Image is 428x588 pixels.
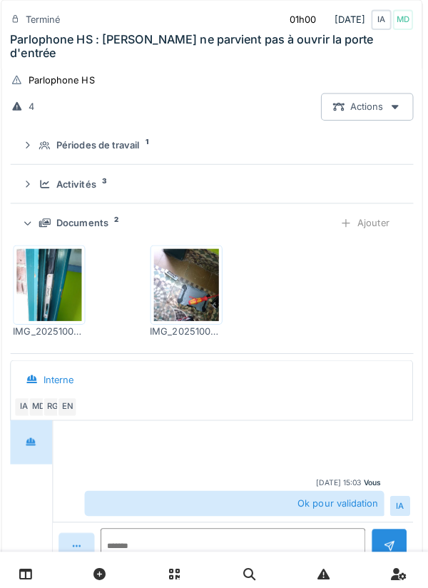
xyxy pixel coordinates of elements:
[61,213,112,227] div: Documents
[322,92,413,118] div: Actions
[61,136,143,150] div: Périodes de travail
[393,9,413,29] div: MD
[33,391,53,411] div: MD
[21,131,407,157] summary: Périodes de travail1
[390,490,410,510] div: IA
[47,391,67,411] div: RG
[21,207,407,233] summary: Documents2Ajouter
[18,320,89,334] div: IMG_20251003_093532_911.jpg
[153,320,225,334] div: IMG_20251003_093541_489.jpg
[88,485,384,510] div: Ok pour validation
[21,168,407,195] summary: Activités3
[157,245,221,317] img: wpdydlbl7q1bx2mzk6707iz01elh
[291,12,317,26] div: 01h00
[61,175,100,188] div: Activités
[15,32,413,59] div: Parlophone HS : [PERSON_NAME] ne parvient pas à ouvrir la porte d'entrée
[329,207,402,233] div: Ajouter
[21,245,86,317] img: kg6h3j8mmk4s4n78u9u88bkm9f0p
[279,6,413,32] div: [DATE]
[30,12,64,26] div: Terminé
[365,471,382,482] div: Vous
[317,471,362,482] div: [DATE] 15:03
[33,98,39,112] div: 4
[19,391,39,411] div: IA
[61,391,81,411] div: EN
[372,9,392,29] div: IA
[33,72,98,86] div: Parlophone HS
[48,368,78,382] div: Interne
